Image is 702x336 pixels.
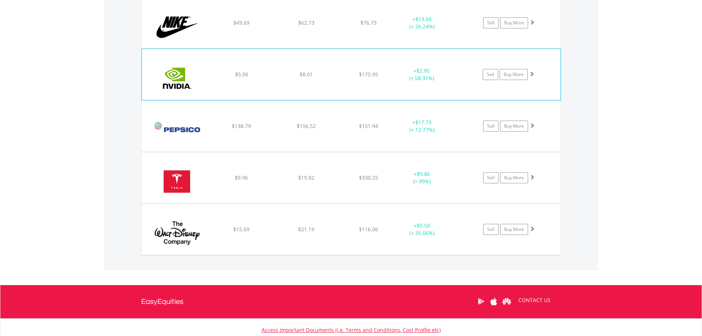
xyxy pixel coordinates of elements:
a: Sell [483,172,499,183]
span: $13.04 [415,15,432,22]
span: $175.95 [359,71,378,78]
a: Sell [483,224,499,235]
span: $138.79 [232,122,251,129]
a: Buy More [500,69,528,80]
span: $5.50 [417,222,430,229]
span: $9.86 [417,170,430,177]
span: $116.06 [359,226,378,233]
a: Sell [483,69,498,80]
span: $19.82 [298,174,314,181]
a: Access Important Documents (i.e. Terms and Conditions, Cost Profile etc) [262,326,441,333]
span: $21.19 [298,226,314,233]
a: Buy More [500,172,528,183]
span: $9.96 [235,174,248,181]
a: CONTACT US [513,290,556,311]
a: Buy More [500,224,528,235]
span: $151.94 [359,122,378,129]
a: Google Play [475,290,488,313]
div: + (+ 26.24%) [394,15,450,30]
div: + (+ 35.06%) [394,222,450,237]
span: $62.73 [298,19,314,26]
img: EQU.US.DIS.png [145,213,209,253]
div: + (+ 99%) [394,170,450,185]
a: Apple [488,290,500,313]
span: $49.69 [233,19,249,26]
a: Buy More [500,121,528,132]
a: Sell [483,121,499,132]
span: $17.73 [415,119,432,126]
img: EQU.US.NVDA.png [146,58,209,98]
img: EQU.US.TSLA.png [145,162,209,201]
a: Huawei [500,290,513,313]
div: + (+ 12.77%) [394,119,450,134]
img: EQU.US.PEP.png [145,110,209,150]
span: $5.06 [235,71,248,78]
span: $8.01 [300,71,313,78]
a: Buy More [500,17,528,28]
div: + (+ 58.31%) [394,67,449,82]
a: Sell [483,17,499,28]
span: $156.52 [297,122,316,129]
span: $330.25 [359,174,378,181]
img: EQU.US.NKE.png [145,7,209,46]
span: $2.95 [416,67,430,74]
span: $76.73 [360,19,377,26]
a: EasyEquities [141,285,184,318]
span: $15.69 [233,226,249,233]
